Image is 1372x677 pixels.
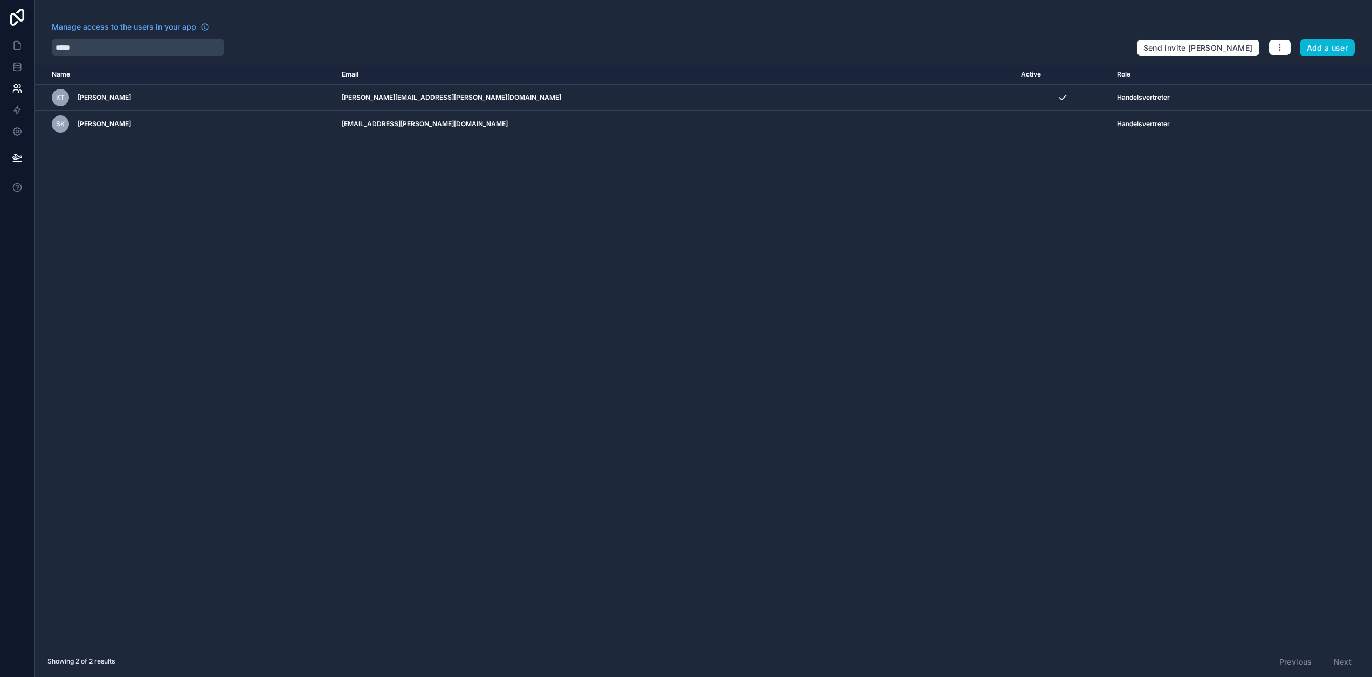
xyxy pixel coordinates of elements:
span: Showing 2 of 2 results [47,657,115,666]
span: Manage access to the users in your app [52,22,196,32]
span: KT [56,93,65,102]
th: Role [1111,65,1303,85]
span: [PERSON_NAME] [78,93,131,102]
th: Name [35,65,335,85]
div: scrollable content [35,65,1372,646]
td: [EMAIL_ADDRESS][PERSON_NAME][DOMAIN_NAME] [335,111,1014,137]
th: Active [1015,65,1111,85]
span: [PERSON_NAME] [78,120,131,128]
span: SK [56,120,65,128]
span: Handelsvertreter [1117,93,1170,102]
td: [PERSON_NAME][EMAIL_ADDRESS][PERSON_NAME][DOMAIN_NAME] [335,85,1014,111]
a: Manage access to the users in your app [52,22,209,32]
th: Email [335,65,1014,85]
button: Send invite [PERSON_NAME] [1136,39,1260,57]
button: Add a user [1300,39,1355,57]
span: Handelsvertreter [1117,120,1170,128]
